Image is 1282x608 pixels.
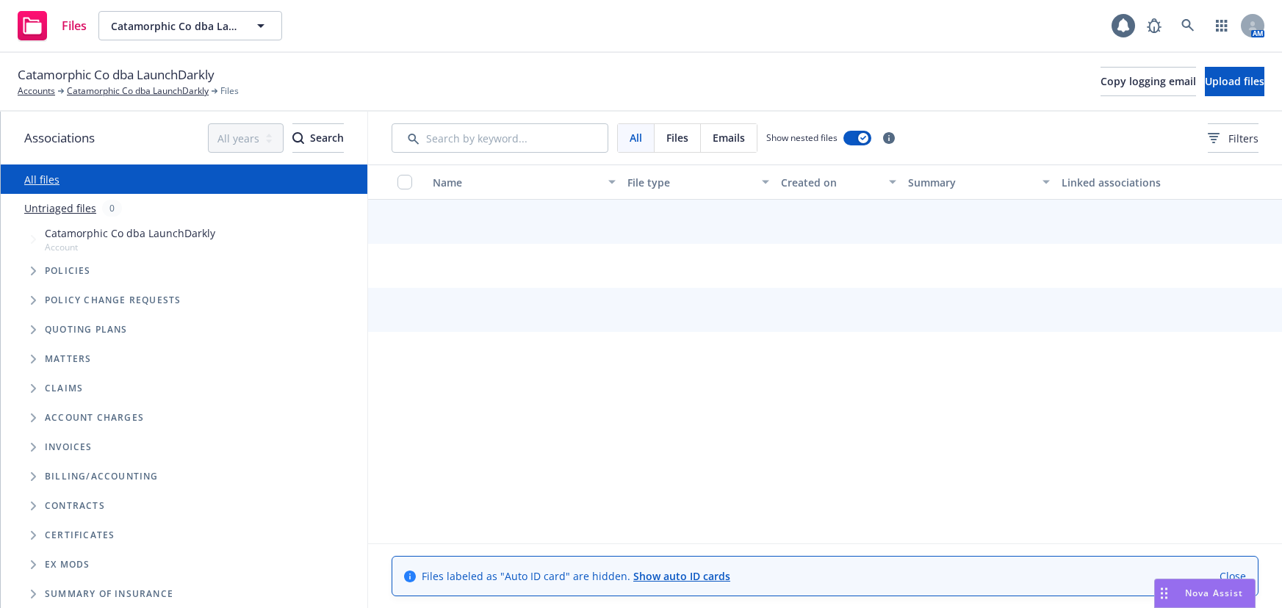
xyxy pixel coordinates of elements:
[67,84,209,98] a: Catamorphic Co dba LaunchDarkly
[102,200,122,217] div: 0
[397,175,412,189] input: Select all
[908,175,1033,190] div: Summary
[292,132,304,144] svg: Search
[1220,568,1246,584] a: Close
[45,413,144,422] span: Account charges
[1207,11,1236,40] a: Switch app
[630,130,642,145] span: All
[1101,67,1196,96] button: Copy logging email
[666,130,688,145] span: Files
[902,164,1055,200] button: Summary
[24,173,60,187] a: All files
[1205,74,1264,88] span: Upload files
[1173,11,1203,40] a: Search
[1205,67,1264,96] button: Upload files
[45,384,83,393] span: Claims
[1139,11,1169,40] a: Report a Bug
[1154,579,1256,608] button: Nova Assist
[292,124,344,152] div: Search
[433,175,599,190] div: Name
[713,130,745,145] span: Emails
[766,131,838,144] span: Show nested files
[392,123,608,153] input: Search by keyword...
[62,20,87,32] span: Files
[45,560,90,569] span: Ex Mods
[1228,131,1258,146] span: Filters
[1062,175,1203,190] div: Linked associations
[98,11,282,40] button: Catamorphic Co dba LaunchDarkly
[45,296,181,305] span: Policy change requests
[622,164,774,200] button: File type
[633,569,730,583] a: Show auto ID cards
[45,325,128,334] span: Quoting plans
[45,267,91,275] span: Policies
[427,164,622,200] button: Name
[111,18,238,34] span: Catamorphic Co dba LaunchDarkly
[18,65,215,84] span: Catamorphic Co dba LaunchDarkly
[45,472,159,481] span: Billing/Accounting
[781,175,881,190] div: Created on
[45,225,215,241] span: Catamorphic Co dba LaunchDarkly
[292,123,344,153] button: SearchSearch
[45,590,173,598] span: Summary of insurance
[1,222,367,462] div: Tree Example
[775,164,903,200] button: Created on
[45,241,215,253] span: Account
[45,502,105,510] span: Contracts
[627,175,752,190] div: File type
[1155,579,1173,607] div: Drag to move
[1208,123,1258,153] button: Filters
[24,129,95,148] span: Associations
[220,84,239,98] span: Files
[422,568,730,584] span: Files labeled as "Auto ID card" are hidden.
[45,443,93,452] span: Invoices
[24,200,96,216] a: Untriaged files
[1185,587,1243,599] span: Nova Assist
[1056,164,1209,200] button: Linked associations
[45,355,91,363] span: Matters
[45,531,115,540] span: Certificates
[1101,74,1196,88] span: Copy logging email
[1208,131,1258,146] span: Filters
[12,5,93,46] a: Files
[18,84,55,98] a: Accounts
